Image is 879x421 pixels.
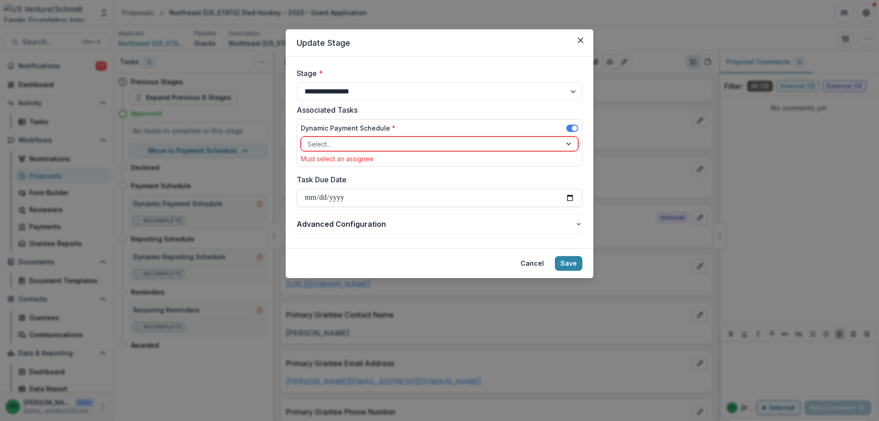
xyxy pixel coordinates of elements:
label: Dynamic Payment Schedule [301,123,396,133]
span: Advanced Configuration [297,219,575,230]
div: Must select an assignee [301,155,578,163]
button: Close [573,33,588,48]
button: Advanced Configuration [297,215,582,233]
button: Save [555,256,582,271]
header: Update Stage [286,29,593,57]
label: Associated Tasks [297,104,577,115]
label: Task Due Date [297,174,577,185]
button: Cancel [515,256,549,271]
label: Stage [297,68,577,79]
